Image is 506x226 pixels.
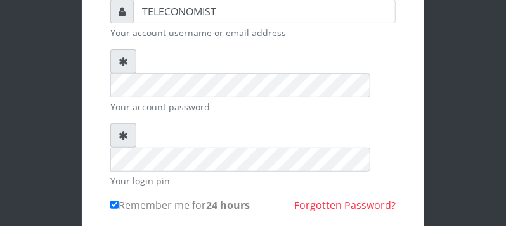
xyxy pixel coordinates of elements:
small: Your account password [110,100,396,113]
small: Your login pin [110,174,396,187]
a: Forgotten Password? [294,198,396,212]
label: Remember me for [110,198,250,213]
b: 24 hours [206,198,250,212]
small: Your account username or email address [110,26,396,39]
input: Remember me for24 hours [110,201,119,209]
